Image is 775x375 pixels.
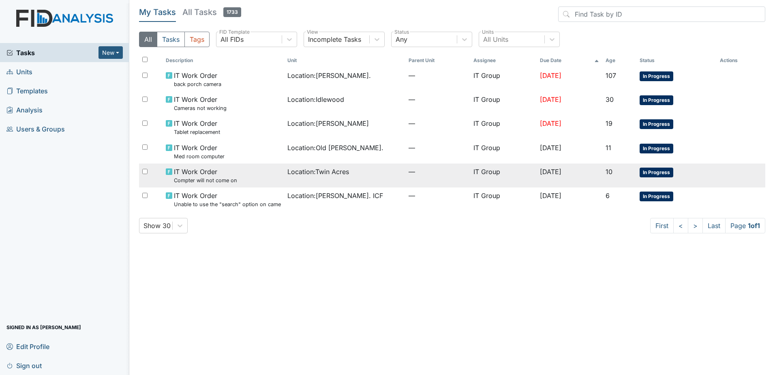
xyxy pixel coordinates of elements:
[702,218,726,233] a: Last
[640,192,673,201] span: In Progress
[537,54,602,67] th: Toggle SortBy
[6,103,43,116] span: Analysis
[470,91,537,115] td: IT Group
[182,6,241,18] h5: All Tasks
[640,144,673,153] span: In Progress
[139,32,157,47] button: All
[673,218,688,233] a: <
[174,71,221,88] span: IT Work Order back porch camera
[540,71,561,80] span: [DATE]
[640,119,673,129] span: In Progress
[606,95,614,103] span: 30
[606,144,611,152] span: 11
[640,95,673,105] span: In Progress
[6,359,42,372] span: Sign out
[606,168,612,176] span: 10
[174,128,220,136] small: Tablet replacement
[470,54,537,67] th: Assignee
[157,32,185,47] button: Tasks
[287,95,344,104] span: Location : Idlewood
[223,7,241,17] span: 1733
[470,67,537,91] td: IT Group
[163,54,284,67] th: Toggle SortBy
[409,191,467,200] span: —
[606,71,616,80] span: 107
[405,54,470,67] th: Toggle SortBy
[470,164,537,187] td: IT Group
[174,119,220,136] span: IT Work Order Tablet replacement
[174,177,237,184] small: Compter will not come on
[174,80,221,88] small: back porch camera
[470,140,537,164] td: IT Group
[142,57,148,62] input: Toggle All Rows Selected
[470,115,537,139] td: IT Group
[174,95,227,112] span: IT Work Order Cameras not working
[6,321,81,334] span: Signed in as [PERSON_NAME]
[284,54,406,67] th: Toggle SortBy
[602,54,636,67] th: Toggle SortBy
[540,95,561,103] span: [DATE]
[650,218,674,233] a: First
[409,119,467,128] span: —
[396,34,407,44] div: Any
[640,168,673,177] span: In Progress
[98,46,123,59] button: New
[688,218,703,233] a: >
[409,71,467,80] span: —
[636,54,717,67] th: Toggle SortBy
[221,34,244,44] div: All FIDs
[174,167,237,184] span: IT Work Order Compter will not come on
[606,192,610,200] span: 6
[184,32,210,47] button: Tags
[174,200,281,208] small: Unable to use the "search" option on cameras.
[540,192,561,200] span: [DATE]
[483,34,508,44] div: All Units
[287,119,369,128] span: Location : [PERSON_NAME]
[287,167,349,177] span: Location : Twin Acres
[725,218,765,233] span: Page
[6,123,65,135] span: Users & Groups
[287,143,383,153] span: Location : Old [PERSON_NAME].
[287,71,371,80] span: Location : [PERSON_NAME].
[540,144,561,152] span: [DATE]
[748,222,760,230] strong: 1 of 1
[287,191,383,200] span: Location : [PERSON_NAME]. ICF
[6,340,49,353] span: Edit Profile
[174,104,227,112] small: Cameras not working
[6,48,98,58] a: Tasks
[143,221,171,231] div: Show 30
[640,71,673,81] span: In Progress
[139,6,176,18] h5: My Tasks
[409,143,467,153] span: —
[650,218,765,233] nav: task-pagination
[558,6,765,22] input: Find Task by ID
[174,153,225,160] small: Med room computer
[540,168,561,176] span: [DATE]
[717,54,757,67] th: Actions
[6,65,32,78] span: Units
[409,95,467,104] span: —
[174,191,281,208] span: IT Work Order Unable to use the "search" option on cameras.
[174,143,225,160] span: IT Work Order Med room computer
[470,187,537,211] td: IT Group
[540,119,561,127] span: [DATE]
[6,84,48,97] span: Templates
[308,34,361,44] div: Incomplete Tasks
[606,119,612,127] span: 19
[409,167,467,177] span: —
[139,32,210,47] div: Type filter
